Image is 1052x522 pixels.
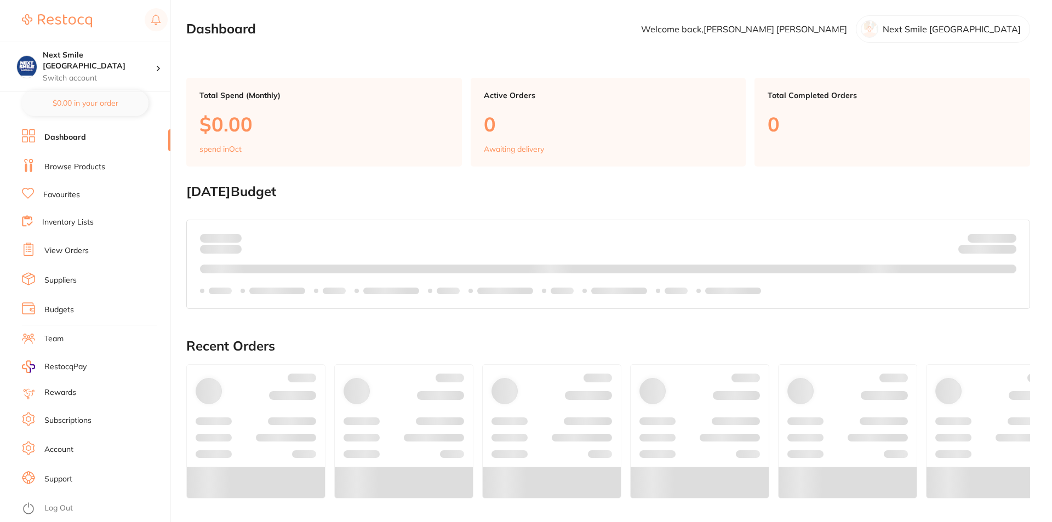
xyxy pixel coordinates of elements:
a: Inventory Lists [42,217,94,228]
p: Labels extended [705,286,761,295]
p: Labels extended [591,286,647,295]
a: Support [44,474,72,485]
p: Budget: [968,233,1016,242]
p: Total Completed Orders [768,91,1017,100]
img: RestocqPay [22,360,35,373]
a: Total Completed Orders0 [754,78,1030,167]
a: Favourites [43,190,80,200]
p: Spent: [200,233,242,242]
p: Labels [437,286,460,295]
h2: Recent Orders [186,339,1030,354]
p: Awaiting delivery [484,145,544,153]
p: 0 [768,113,1017,135]
strong: $0.00 [222,233,242,243]
p: 0 [484,113,733,135]
h2: [DATE] Budget [186,184,1030,199]
button: Log Out [22,500,167,518]
p: Next Smile [GEOGRAPHIC_DATA] [883,24,1021,34]
p: Switch account [43,73,156,84]
p: Labels extended [249,286,305,295]
p: Total Spend (Monthly) [199,91,449,100]
p: Welcome back, [PERSON_NAME] [PERSON_NAME] [641,24,847,34]
a: Suppliers [44,275,77,286]
p: Labels [209,286,232,295]
a: Account [44,444,73,455]
a: Budgets [44,305,74,316]
strong: $NaN [995,233,1016,243]
p: month [200,243,242,256]
a: Rewards [44,387,76,398]
img: Next Smile Melbourne [17,56,37,76]
p: Labels extended [477,286,533,295]
a: Browse Products [44,162,105,173]
p: Remaining: [958,243,1016,256]
p: Labels extended [363,286,419,295]
a: Subscriptions [44,415,92,426]
p: Labels [665,286,688,295]
a: Restocq Logo [22,8,92,33]
a: Total Spend (Monthly)$0.00spend inOct [186,78,462,167]
span: RestocqPay [44,362,87,372]
a: Log Out [44,503,73,514]
button: $0.00 in your order [22,90,148,116]
h4: Next Smile Melbourne [43,50,156,71]
p: Active Orders [484,91,733,100]
p: spend in Oct [199,145,242,153]
p: Labels [551,286,574,295]
a: RestocqPay [22,360,87,373]
h2: Dashboard [186,21,256,37]
a: View Orders [44,245,89,256]
a: Dashboard [44,132,86,143]
img: Restocq Logo [22,14,92,27]
a: Team [44,334,64,345]
p: $0.00 [199,113,449,135]
strong: $0.00 [997,246,1016,256]
p: Labels [323,286,346,295]
a: Active Orders0Awaiting delivery [471,78,746,167]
